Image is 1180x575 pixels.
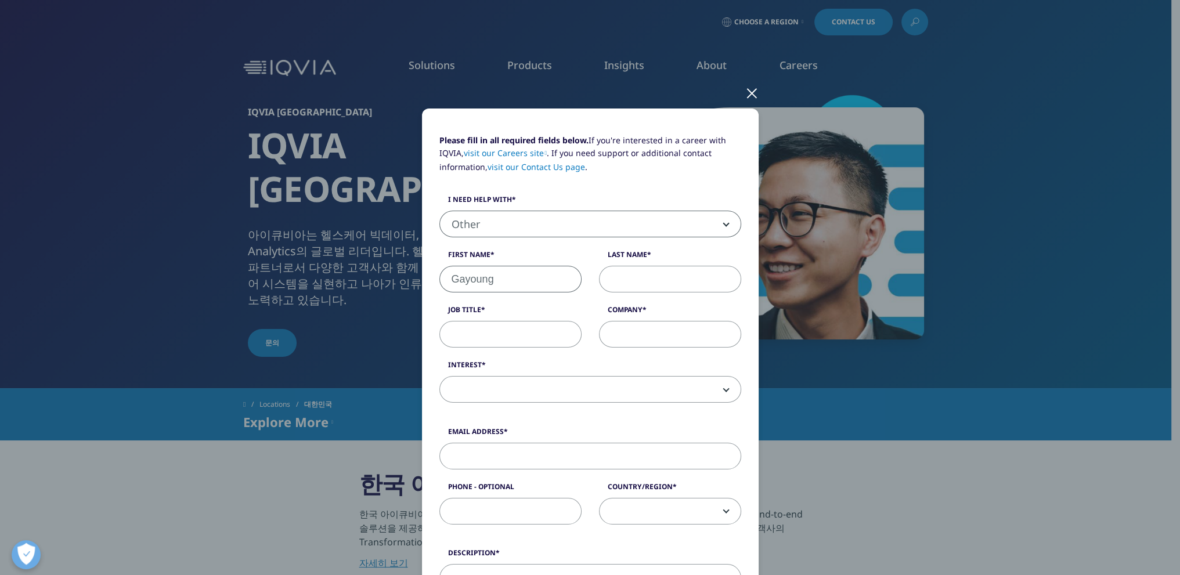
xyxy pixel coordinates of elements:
[439,305,582,321] label: Job Title
[439,134,741,182] p: If you're interested in a career with IQVIA, . If you need support or additional contact informat...
[439,360,741,376] label: Interest
[439,482,582,498] label: Phone - Optional
[439,194,741,211] label: I need help with
[439,135,589,146] strong: Please fill in all required fields below.
[599,482,741,498] label: Country/Region
[439,211,741,237] span: Other
[488,161,585,172] a: visit our Contact Us page
[599,249,741,266] label: Last Name
[464,147,547,158] a: visit our Careers site
[599,305,741,321] label: Company
[439,426,741,443] label: Email Address
[439,548,741,564] label: Description
[440,211,741,238] span: Other
[12,540,41,569] button: 개방형 기본 설정
[439,249,582,266] label: First Name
